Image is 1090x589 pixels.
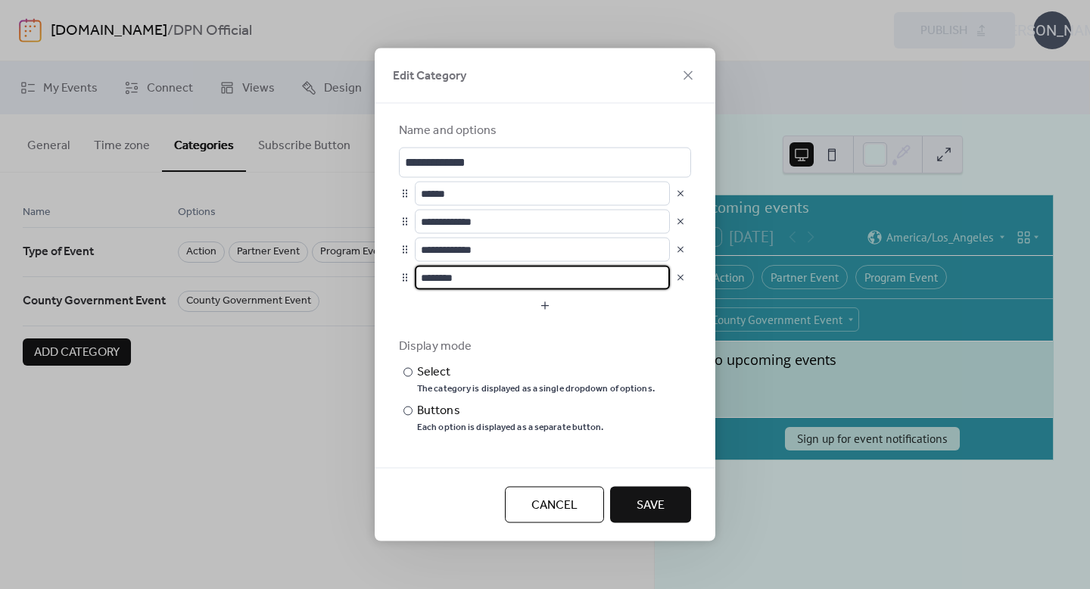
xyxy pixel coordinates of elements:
button: Save [610,487,691,523]
span: Cancel [531,497,578,515]
div: Select [417,363,652,382]
div: Each option is displayed as a separate button. [417,422,604,434]
div: Buttons [417,402,601,420]
div: The category is displayed as a single dropdown of options. [417,383,655,395]
div: Name and options [399,122,688,140]
div: Display mode [399,338,688,356]
button: Cancel [505,487,604,523]
span: Edit Category [393,67,466,86]
span: Save [637,497,665,515]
